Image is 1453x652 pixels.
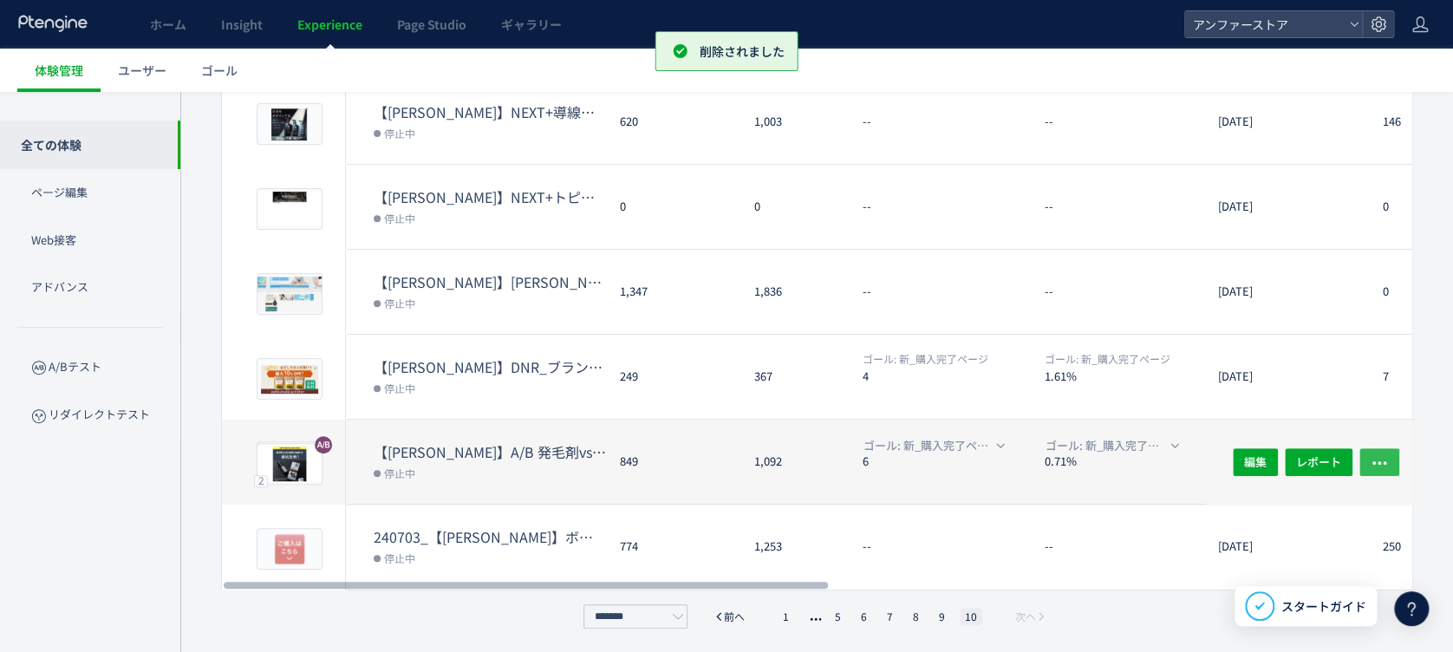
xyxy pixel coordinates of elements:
[384,294,415,311] span: 停止中
[856,608,873,625] li: 6
[1045,199,1204,215] dt: --
[374,357,606,377] dt: 【山本】DNR_ブランドサイトTOP(copy)
[254,474,268,486] div: 2
[863,114,1031,130] dt: --
[35,62,83,79] span: 体験管理
[863,351,988,366] span: 新_購入完了ページ
[863,436,992,455] span: ゴール: 新_購入完了ページ
[1296,447,1341,475] span: レポート
[374,187,606,207] dt: 【植木】NEXT+トピックスページテスト
[1204,250,1369,334] div: [DATE]
[960,608,982,625] li: 10
[863,538,1031,555] dt: --
[1204,335,1369,419] div: [DATE]
[1233,447,1278,475] button: 編集
[708,608,750,625] button: 前へ
[150,16,186,33] span: ホーム
[1034,436,1188,455] button: ゴール: 新_購入完了ページ
[1045,351,1170,366] span: 新_購入完了ページ
[1188,11,1342,37] span: アンファーストア
[852,436,1013,455] button: ゴール: 新_購入完了ページ
[221,16,263,33] span: Insight
[257,189,322,229] img: ff99723a72fba1b2e7bda17f6b31e9061741685728374.jpeg
[740,165,849,249] div: 0
[1045,538,1204,555] dt: --
[261,362,318,395] img: e0e967d05fc127c3f654c21cfa58e84d1738116691628.png
[740,80,849,164] div: 1,003
[1010,608,1052,625] button: 次へ
[1204,80,1369,164] div: [DATE]
[606,420,740,504] div: 849
[1045,284,1204,300] dt: --
[740,250,849,334] div: 1,836
[374,102,606,122] dt: 【植木】NEXT+導線配置（ストア用）
[606,250,740,334] div: 1,347
[374,272,606,292] dt: 【氏家】森香澄さん動画埋め込み
[1015,608,1036,625] span: 次へ
[201,62,238,79] span: ゴール
[297,16,362,33] span: Experience
[700,42,785,60] p: 削除されました
[778,608,795,625] li: 1
[863,284,1031,300] dt: --
[374,527,606,547] dt: 240703_【山本】ボーテフォーム一体型追従ボタン
[606,505,740,590] div: 774
[397,16,466,33] span: Page Studio
[882,608,899,625] li: 7
[830,608,847,625] li: 5
[118,62,166,79] span: ユーザー
[1045,368,1204,384] dt: 1.61%
[863,199,1031,215] dt: --
[606,335,740,419] div: 249
[1244,447,1267,475] span: 編集
[1045,114,1204,130] dt: --
[1204,505,1369,590] div: [DATE]
[1285,447,1352,475] button: レポート
[606,165,740,249] div: 0
[1045,453,1204,470] dt: 0.71%
[934,608,951,625] li: 9
[384,464,415,481] span: 停止中
[384,549,415,566] span: 停止中
[257,444,322,484] img: 3f6fbd6764405f168a322e19d02f37dc1738222874761.jpeg
[501,16,562,33] span: ギャラリー
[740,505,849,590] div: 1,253
[740,335,849,419] div: 367
[261,532,318,565] img: e0087b406d6b841ed4db02173e48f28b1719970090447.png
[863,453,1031,470] dt: 6
[724,608,745,625] span: 前へ
[1281,597,1366,616] span: スタートガイド
[1204,165,1369,249] div: [DATE]
[863,368,1031,384] dt: 4
[384,124,415,141] span: 停止中
[908,608,925,625] li: 8
[579,604,1056,629] div: pagination
[257,274,322,314] img: 988a08816872b6a624ec77bebc99262b1733713142407.jpeg
[374,442,606,462] dt: 【植木】A/B 発毛剤vs内服薬比較LP（4本セット非表示）
[1046,436,1166,455] span: ゴール: 新_購入完了ページ
[384,379,415,396] span: 停止中
[261,108,318,140] img: 3b2e3d3a7770e9a1f68f880c304e20e41741595099816.png
[606,80,740,164] div: 620
[384,209,415,226] span: 停止中
[740,420,849,504] div: 1,092
[1204,420,1369,504] div: [DATE]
